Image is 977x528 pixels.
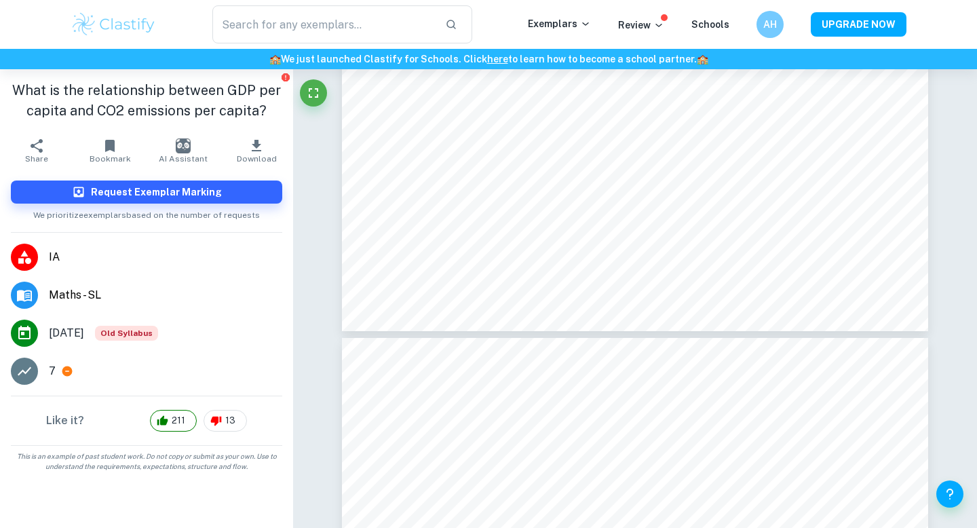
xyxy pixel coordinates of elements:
div: 13 [204,410,247,432]
img: AI Assistant [176,138,191,153]
span: IA [49,249,282,265]
img: Clastify logo [71,11,157,38]
button: Download [220,132,293,170]
button: Help and Feedback [936,480,963,508]
h6: AH [763,17,778,32]
button: Report issue [280,72,290,82]
span: 13 [218,414,243,428]
button: AH [756,11,784,38]
p: 7 [49,363,56,379]
div: Although this IA is written for the old math syllabus (last exam in November 2020), the current I... [95,326,158,341]
span: [DATE] [49,325,84,341]
span: 🏫 [697,54,708,64]
span: Bookmark [90,154,131,164]
button: AI Assistant [147,132,220,170]
span: We prioritize exemplars based on the number of requests [33,204,260,221]
p: Exemplars [528,16,591,31]
a: here [487,54,508,64]
span: Share [25,154,48,164]
p: Review [618,18,664,33]
input: Search for any exemplars... [212,5,434,43]
span: 211 [164,414,193,428]
h1: What is the relationship between GDP per capita and CO2 emissions per capita? [11,80,282,121]
div: 211 [150,410,197,432]
button: Bookmark [73,132,147,170]
h6: Request Exemplar Marking [91,185,222,200]
button: Fullscreen [300,79,327,107]
span: Old Syllabus [95,326,158,341]
h6: Like it? [46,413,84,429]
button: UPGRADE NOW [811,12,906,37]
button: Request Exemplar Marking [11,181,282,204]
a: Schools [691,19,729,30]
span: Maths - SL [49,287,282,303]
span: 🏫 [269,54,281,64]
h6: We just launched Clastify for Schools. Click to learn how to become a school partner. [3,52,974,67]
span: Download [237,154,277,164]
span: This is an example of past student work. Do not copy or submit as your own. Use to understand the... [5,451,288,472]
span: AI Assistant [159,154,208,164]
